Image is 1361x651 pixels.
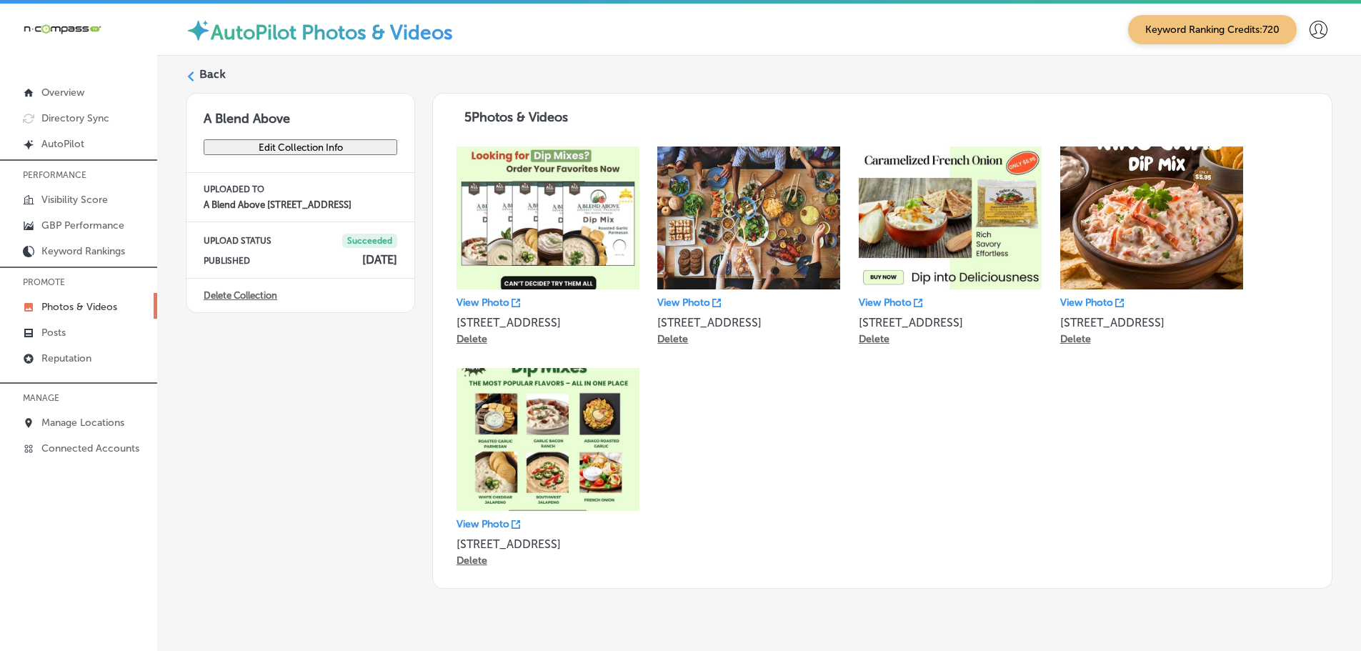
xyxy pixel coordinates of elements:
p: View Photo [457,297,509,309]
span: Succeeded [342,234,397,248]
img: Collection thumbnail [859,146,1042,289]
p: Delete [859,333,889,345]
p: Directory Sync [41,112,109,124]
p: Delete [457,333,487,345]
p: [STREET_ADDRESS] [1060,316,1243,329]
p: [STREET_ADDRESS] [657,316,840,329]
p: View Photo [859,297,912,309]
img: Collection thumbnail [1060,146,1243,289]
p: PUBLISHED [204,256,250,266]
a: View Photo [457,297,520,309]
h4: A Blend Above [STREET_ADDRESS] [204,199,397,210]
span: Keyword Ranking Credits: 720 [1128,15,1297,44]
a: View Photo [1060,297,1124,309]
p: Overview [41,86,84,99]
p: Delete [657,333,688,345]
p: UPLOAD STATUS [204,236,271,246]
img: autopilot-icon [186,18,211,43]
p: Reputation [41,352,91,364]
p: Manage Locations [41,417,124,429]
h3: A Blend Above [186,94,414,126]
p: View Photo [1060,297,1113,309]
p: GBP Performance [41,219,124,232]
a: View Photo [859,297,922,309]
p: UPLOADED TO [204,184,397,194]
p: Photos & Videos [41,301,117,313]
p: [STREET_ADDRESS] [859,316,1042,329]
img: 660ab0bf-5cc7-4cb8-ba1c-48b5ae0f18e60NCTV_CLogo_TV_Black_-500x88.png [23,22,101,36]
a: View Photo [657,297,721,309]
img: Collection thumbnail [457,368,639,511]
a: Delete Collection [204,290,277,301]
img: Collection thumbnail [657,146,840,289]
button: Edit Collection Info [204,139,397,155]
label: Back [199,66,226,82]
p: Delete [1060,333,1091,345]
p: [STREET_ADDRESS] [457,537,639,551]
p: Delete [457,555,487,567]
img: Collection thumbnail [457,146,639,289]
a: View Photo [457,518,520,530]
span: 5 Photos & Videos [464,109,568,125]
label: AutoPilot Photos & Videos [211,21,453,44]
p: View Photo [657,297,710,309]
p: Keyword Rankings [41,245,125,257]
p: Connected Accounts [41,442,139,454]
p: View Photo [457,518,509,530]
h4: [DATE] [362,253,397,267]
p: Visibility Score [41,194,108,206]
p: Posts [41,327,66,339]
p: AutoPilot [41,138,84,150]
p: [STREET_ADDRESS] [457,316,639,329]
